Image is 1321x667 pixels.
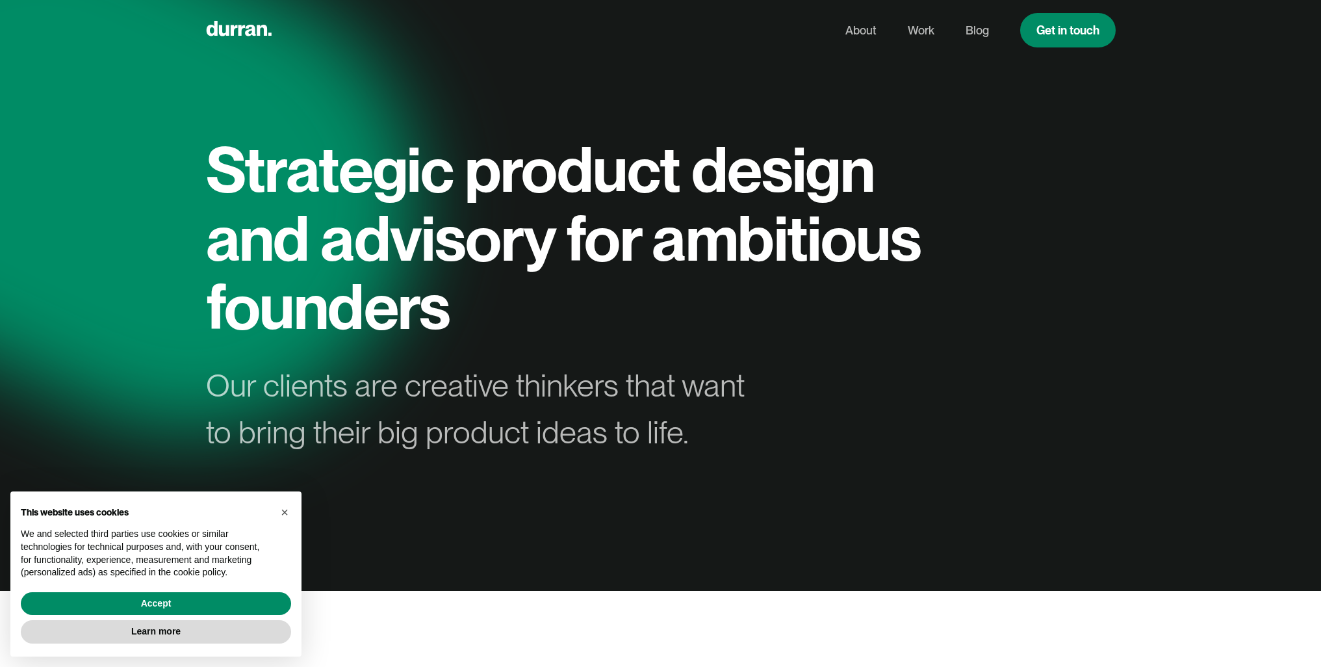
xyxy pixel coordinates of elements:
[21,507,270,518] h2: This website uses cookies
[966,18,989,43] a: Blog
[908,18,934,43] a: Work
[21,592,291,616] button: Accept
[21,528,270,579] p: We and selected third parties use cookies or similar technologies for technical purposes and, wit...
[1020,13,1116,47] a: Get in touch
[21,620,291,644] button: Learn more
[206,135,934,341] h1: Strategic product design and advisory for ambitious founders
[274,502,295,523] button: Close this notice
[281,505,289,519] span: ×
[206,18,272,43] a: home
[845,18,877,43] a: About
[206,362,767,456] div: Our clients are creative thinkers that want to bring their big product ideas to life.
